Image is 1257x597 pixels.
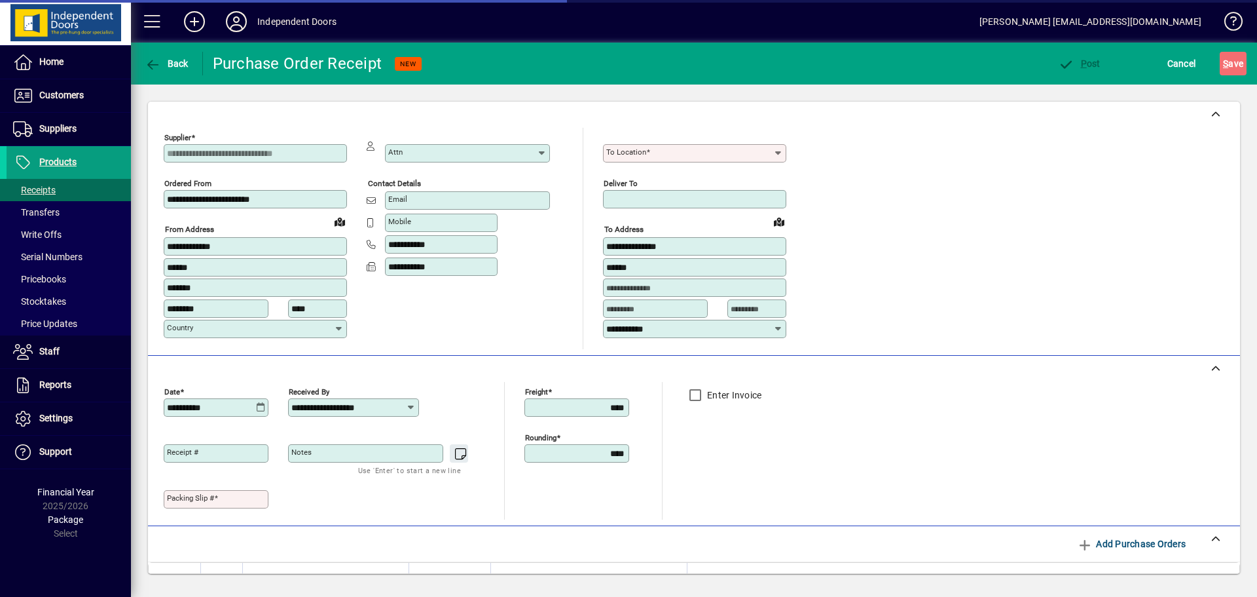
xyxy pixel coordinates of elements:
mat-label: Notes [291,448,312,457]
span: Settings [39,413,73,423]
mat-label: Country [167,323,193,332]
span: P [1081,58,1087,69]
span: Customers [39,90,84,100]
a: Home [7,46,131,79]
mat-label: Deliver To [604,179,638,188]
button: Add Purchase Orders [1072,532,1191,556]
a: View on map [769,211,790,232]
a: Knowledge Base [1214,3,1241,45]
button: Cancel [1164,52,1199,75]
button: Back [141,52,192,75]
span: Pricebooks [13,274,66,284]
span: Serial Numbers [13,252,82,262]
span: Reports [39,379,71,390]
span: Package [48,514,83,525]
span: NEW [400,60,416,68]
a: Support [7,436,131,469]
span: Receipts [13,185,56,195]
span: ost [1058,58,1101,69]
div: Purchase Order Receipt [213,53,382,74]
a: Serial Numbers [7,246,131,268]
span: Transfers [13,207,60,218]
mat-label: Ordered from [164,179,211,188]
button: Post [1055,52,1104,75]
span: Home [39,56,64,67]
span: Products [39,157,77,167]
mat-hint: Use 'Enter' to start a new line [358,463,461,478]
button: Profile [215,10,257,33]
div: Date [208,571,236,586]
span: PO [249,571,260,586]
span: Financial Year [37,487,94,497]
span: Freight (excl GST) [694,571,756,586]
a: Price Updates [7,313,131,335]
a: Reports [7,369,131,402]
a: Settings [7,402,131,435]
div: [PERSON_NAME] [EMAIL_ADDRESS][DOMAIN_NAME] [979,11,1201,32]
a: Staff [7,336,131,368]
a: Stocktakes [7,290,131,313]
span: Back [145,58,189,69]
a: Pricebooks [7,268,131,290]
a: Write Offs [7,223,131,246]
a: Transfers [7,201,131,223]
span: Price Updates [13,318,77,329]
button: Save [1220,52,1247,75]
mat-label: Date [164,387,180,396]
mat-label: Rounding [525,433,556,442]
mat-label: Email [388,195,407,204]
div: Ordered By [498,571,680,586]
div: Independent Doors [257,11,337,32]
mat-label: Mobile [388,217,411,226]
mat-label: Receipt # [167,448,198,457]
span: Staff [39,346,60,356]
label: Enter Invoice [704,389,761,402]
mat-label: Received by [289,387,329,396]
a: Customers [7,79,131,112]
span: Location [434,571,465,586]
span: Stocktakes [13,296,66,307]
div: PO [249,571,402,586]
mat-label: Packing Slip # [167,493,214,503]
a: Suppliers [7,113,131,145]
div: Freight (excl GST) [694,571,1223,586]
span: Cancel [1167,53,1196,74]
span: Suppliers [39,123,77,134]
span: Ordered By [498,571,536,586]
span: Date [208,571,224,586]
button: Add [173,10,215,33]
mat-label: To location [606,147,646,157]
mat-label: Attn [388,147,403,157]
mat-label: Freight [525,387,548,396]
a: Receipts [7,179,131,201]
span: S [1223,58,1228,69]
a: View on map [329,211,350,232]
span: Write Offs [13,229,62,240]
span: ave [1223,53,1243,74]
span: Support [39,446,72,457]
app-page-header-button: Back [131,52,203,75]
mat-label: Supplier [164,133,191,142]
span: Add Purchase Orders [1077,533,1186,554]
